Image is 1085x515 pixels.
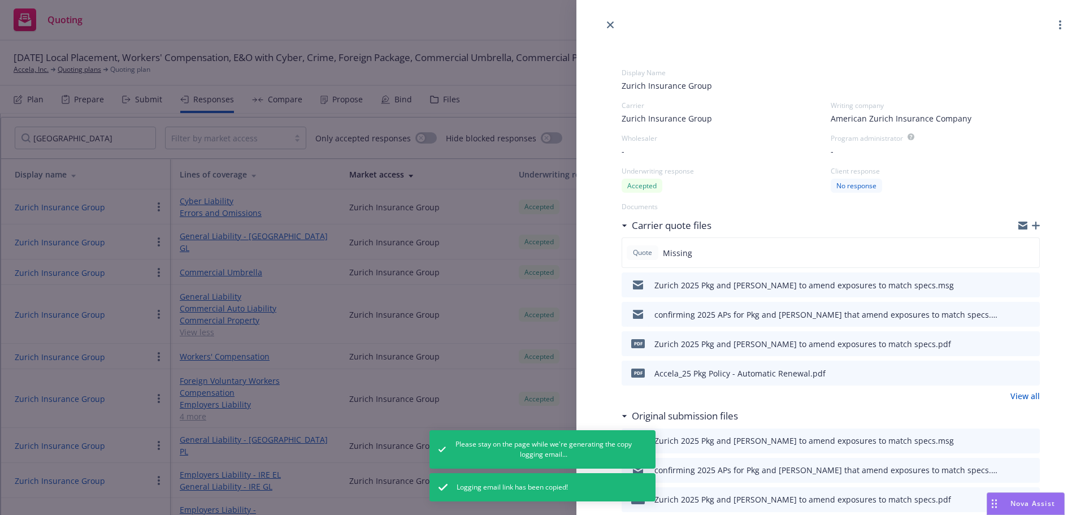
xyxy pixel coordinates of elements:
button: download file [1007,464,1016,477]
span: - [831,145,834,157]
span: - [622,145,624,157]
button: download file [1007,337,1016,350]
button: preview file [1025,464,1035,477]
span: pdf [631,369,645,377]
div: Program administrator [831,133,903,143]
button: preview file [1025,366,1035,380]
div: No response [831,179,882,193]
div: Zurich 2025 Pkg and [PERSON_NAME] to amend exposures to match specs.msg [654,279,954,291]
button: download file [1007,366,1016,380]
div: Accela_25 Pkg Policy - Automatic Renewal.pdf [654,367,826,379]
span: Zurich Insurance Group [622,80,1040,92]
button: download file [1007,434,1016,448]
div: Documents [622,202,1040,211]
span: pdf [631,339,645,348]
div: Underwriting response [622,166,831,176]
div: Writing company [831,101,1040,110]
span: Quote [631,248,654,258]
div: Carrier [622,101,831,110]
span: Logging email link has been copied! [457,482,568,492]
h3: Carrier quote files [632,218,711,233]
button: Nova Assist [987,492,1065,515]
span: Zurich Insurance Group [622,112,712,124]
span: Please stay on the page while we're generating the copy logging email... [455,439,633,460]
button: preview file [1025,434,1035,448]
button: download file [1007,308,1016,321]
a: close [604,18,617,32]
div: Zurich 2025 Pkg and [PERSON_NAME] to amend exposures to match specs.msg [654,435,954,447]
span: Missing [663,247,692,259]
button: preview file [1025,308,1035,321]
button: preview file [1025,278,1035,292]
div: Client response [831,166,1040,176]
div: Drag to move [987,493,1001,514]
div: Accepted [622,179,662,193]
div: Zurich 2025 Pkg and [PERSON_NAME] to amend exposures to match specs.pdf [654,494,951,505]
h3: Original submission files [632,409,738,423]
div: confirming 2025 APs for Pkg and [PERSON_NAME] that amend exposures to match specs.msg [654,309,1002,321]
div: Carrier quote files [622,218,711,233]
button: preview file [1025,337,1035,350]
a: View all [1010,390,1040,402]
span: American Zurich Insurance Company [831,112,971,124]
div: Zurich 2025 Pkg and [PERSON_NAME] to amend exposures to match specs.pdf [654,338,951,350]
div: Original submission files [622,409,738,423]
span: Nova Assist [1010,499,1055,508]
div: Wholesaler [622,133,831,143]
div: Display Name [622,68,1040,77]
button: download file [1007,278,1016,292]
div: confirming 2025 APs for Pkg and [PERSON_NAME] that amend exposures to match specs.msg [654,464,1002,476]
